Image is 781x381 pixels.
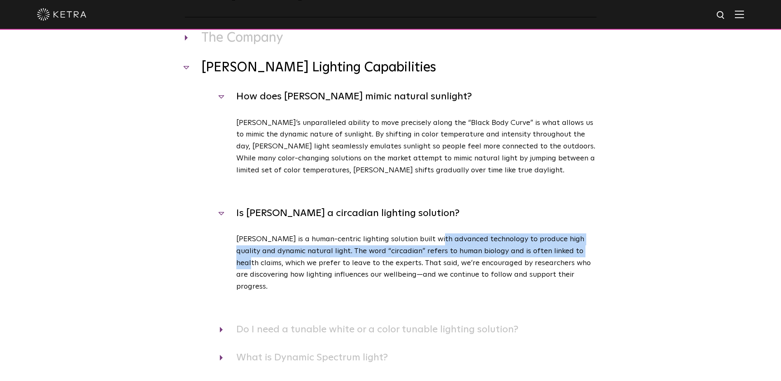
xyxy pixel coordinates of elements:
[185,59,597,77] h3: [PERSON_NAME] Lighting Capabilities
[716,10,726,21] img: search icon
[220,350,597,365] h4: What is Dynamic Spectrum light?
[220,205,597,221] h4: Is [PERSON_NAME] a circadian lighting solution?
[185,30,597,47] h3: The Company
[236,117,597,176] p: [PERSON_NAME]’s unparalleled ability to move precisely along the “Black Body Curve” is what allow...
[735,10,744,18] img: Hamburger%20Nav.svg
[220,322,597,337] h4: Do I need a tunable white or a color tunable lighting solution?
[37,8,86,21] img: ketra-logo-2019-white
[220,89,597,104] h4: How does [PERSON_NAME] mimic natural sunlight?
[236,233,597,293] p: [PERSON_NAME] is a human-centric lighting solution built with advanced technology to produce high...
